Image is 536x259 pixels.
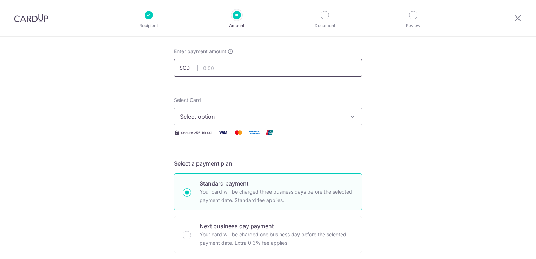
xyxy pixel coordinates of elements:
[216,128,230,137] img: Visa
[174,97,201,103] span: translation missing: en.payables.payment_networks.credit_card.summary.labels.select_card
[174,108,362,125] button: Select option
[200,188,353,204] p: Your card will be charged three business days before the selected payment date. Standard fee appl...
[180,64,198,71] span: SGD
[180,112,343,121] span: Select option
[14,14,48,22] img: CardUp
[174,48,226,55] span: Enter payment amount
[181,130,213,135] span: Secure 256-bit SSL
[211,22,263,29] p: Amount
[262,128,276,137] img: Union Pay
[16,5,30,11] span: Help
[200,222,353,230] p: Next business day payment
[232,128,246,137] img: Mastercard
[200,179,353,188] p: Standard payment
[174,59,362,77] input: 0.00
[200,230,353,247] p: Your card will be charged one business day before the selected payment date. Extra 0.3% fee applies.
[174,159,362,168] h5: Select a payment plan
[247,128,261,137] img: American Express
[387,22,439,29] p: Review
[299,22,351,29] p: Document
[123,22,175,29] p: Recipient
